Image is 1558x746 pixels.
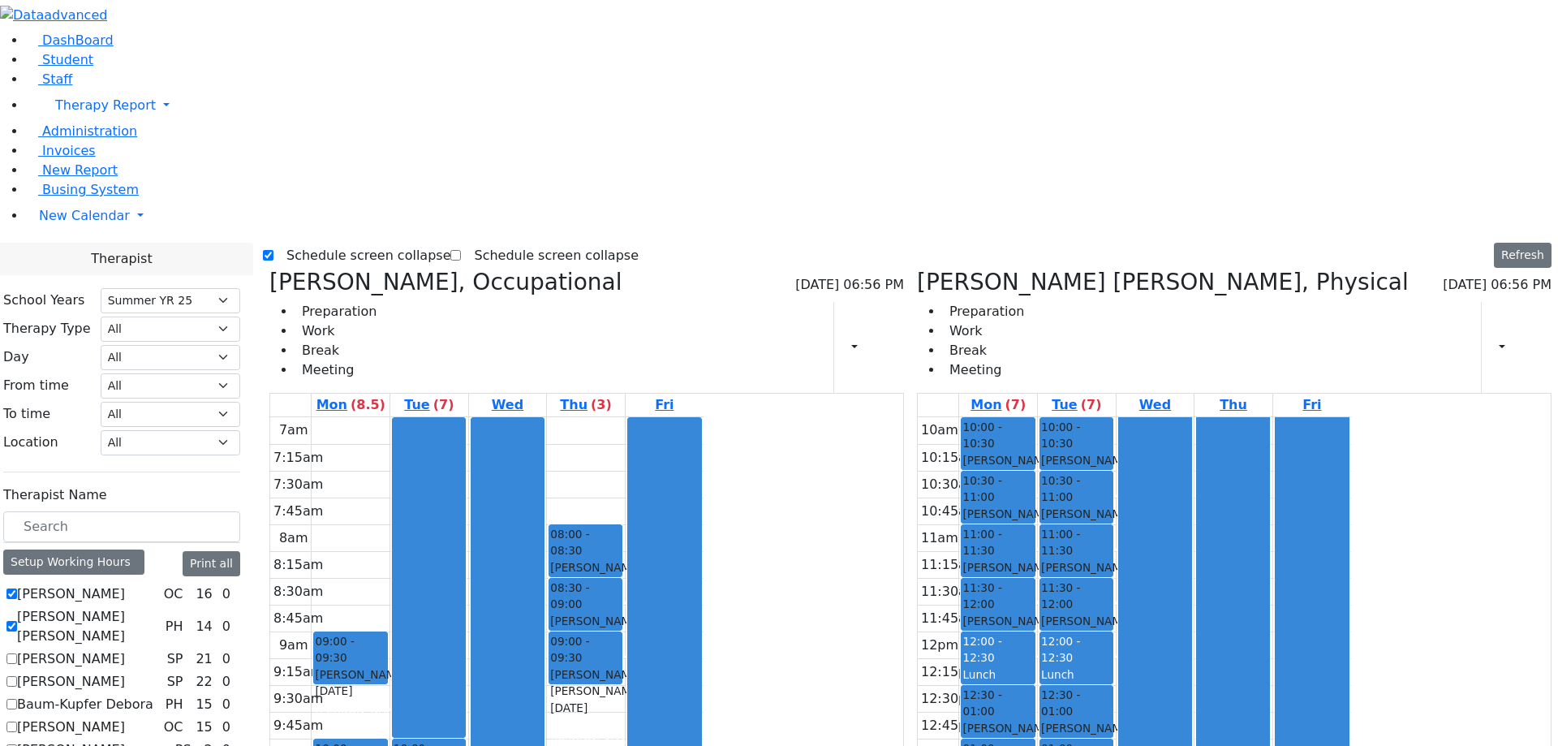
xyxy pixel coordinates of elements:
[1048,394,1104,416] a: August 19, 2025
[652,394,677,416] a: August 22, 2025
[295,360,377,380] li: Meeting
[918,636,962,655] div: 12pm
[315,701,385,718] div: [PERSON_NAME]
[962,506,1033,539] div: [PERSON_NAME]
[3,347,29,367] label: Day
[1041,526,1112,559] span: 11:00 - 11:30
[550,683,621,716] div: [PERSON_NAME]
[962,666,1033,683] div: Lunch
[351,395,385,415] label: (8.5)
[219,617,234,636] div: 0
[550,559,621,593] div: [PERSON_NAME]
[39,208,130,223] span: New Calendar
[159,617,190,636] div: PH
[3,550,144,575] div: Setup Working Hours
[1041,419,1112,452] span: 10:00 - 10:30
[313,394,389,416] a: August 18, 2025
[918,662,983,682] div: 12:15pm
[550,580,621,613] span: 08:30 - 09:00
[276,636,312,655] div: 9am
[26,123,137,139] a: Administration
[1041,687,1112,720] span: 12:30 - 01:00
[3,404,50,424] label: To time
[26,162,118,178] a: New Report
[219,672,234,692] div: 0
[192,672,215,692] div: 22
[183,551,240,576] button: Print all
[42,52,93,67] span: Student
[219,584,234,604] div: 0
[276,528,312,548] div: 8am
[1494,243,1552,268] button: Refresh
[26,89,1558,122] a: Therapy Report
[1041,666,1112,683] div: Lunch
[943,302,1024,321] li: Preparation
[270,475,326,494] div: 7:30am
[192,617,215,636] div: 14
[918,609,983,628] div: 11:45am
[962,526,1033,559] span: 11:00 - 11:30
[192,649,215,669] div: 21
[3,376,69,395] label: From time
[943,360,1024,380] li: Meeting
[42,123,137,139] span: Administration
[1299,394,1324,416] a: August 22, 2025
[3,511,240,542] input: Search
[55,97,156,113] span: Therapy Report
[967,394,1029,416] a: August 18, 2025
[270,662,326,682] div: 9:15am
[219,649,234,669] div: 0
[918,689,983,709] div: 12:30pm
[918,502,983,521] div: 10:45am
[17,695,153,714] label: Baum-Kupfer Debora
[192,718,215,737] div: 15
[550,526,621,559] span: 08:00 - 08:30
[918,582,983,602] div: 11:30am
[295,341,377,360] li: Break
[3,291,84,310] label: School Years
[1081,395,1102,415] label: (7)
[962,452,1033,485] div: [PERSON_NAME]
[1041,452,1112,485] div: [PERSON_NAME]
[270,502,326,521] div: 7:45am
[918,475,983,494] div: 10:30am
[1041,635,1080,664] span: 12:00 - 12:30
[17,672,125,692] label: [PERSON_NAME]
[270,582,326,602] div: 8:30am
[42,143,96,158] span: Invoices
[161,649,190,669] div: SP
[962,613,1033,646] div: [PERSON_NAME]
[865,334,873,361] div: Report
[962,580,1033,613] span: 11:30 - 12:00
[3,319,91,339] label: Therapy Type
[26,200,1558,232] a: New Calendar
[461,243,639,269] label: Schedule screen collapse
[962,419,1033,452] span: 10:00 - 10:30
[270,689,326,709] div: 9:30am
[17,584,125,604] label: [PERSON_NAME]
[1041,472,1112,506] span: 10:30 - 11:00
[270,448,326,468] div: 7:15am
[26,143,96,158] a: Invoices
[943,341,1024,360] li: Break
[17,718,125,737] label: [PERSON_NAME]
[273,243,451,269] label: Schedule screen collapse
[219,695,234,714] div: 0
[1527,334,1535,361] div: Setup
[918,716,983,735] div: 12:45pm
[161,672,190,692] div: SP
[157,718,190,737] div: OC
[918,528,962,548] div: 11am
[1513,334,1521,361] div: Report
[270,555,326,575] div: 8:15am
[962,687,1033,720] span: 12:30 - 01:00
[894,334,904,360] div: Delete
[918,448,983,468] div: 10:15am
[401,394,457,416] a: August 19, 2025
[3,485,107,505] label: Therapist Name
[918,420,962,440] div: 10am
[159,695,190,714] div: PH
[270,716,326,735] div: 9:45am
[1041,506,1112,539] div: [PERSON_NAME]
[433,395,454,415] label: (7)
